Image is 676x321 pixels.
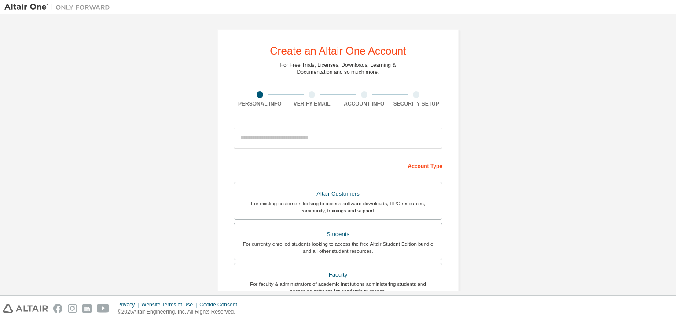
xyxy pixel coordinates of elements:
[3,304,48,313] img: altair_logo.svg
[390,100,443,107] div: Security Setup
[338,100,390,107] div: Account Info
[118,308,242,316] p: © 2025 Altair Engineering, Inc. All Rights Reserved.
[239,241,437,255] div: For currently enrolled students looking to access the free Altair Student Edition bundle and all ...
[53,304,62,313] img: facebook.svg
[239,269,437,281] div: Faculty
[286,100,338,107] div: Verify Email
[239,200,437,214] div: For existing customers looking to access software downloads, HPC resources, community, trainings ...
[270,46,406,56] div: Create an Altair One Account
[234,100,286,107] div: Personal Info
[239,281,437,295] div: For faculty & administrators of academic institutions administering students and accessing softwa...
[4,3,114,11] img: Altair One
[239,228,437,241] div: Students
[199,301,242,308] div: Cookie Consent
[68,304,77,313] img: instagram.svg
[82,304,92,313] img: linkedin.svg
[118,301,141,308] div: Privacy
[141,301,199,308] div: Website Terms of Use
[234,158,442,172] div: Account Type
[239,188,437,200] div: Altair Customers
[97,304,110,313] img: youtube.svg
[280,62,396,76] div: For Free Trials, Licenses, Downloads, Learning & Documentation and so much more.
